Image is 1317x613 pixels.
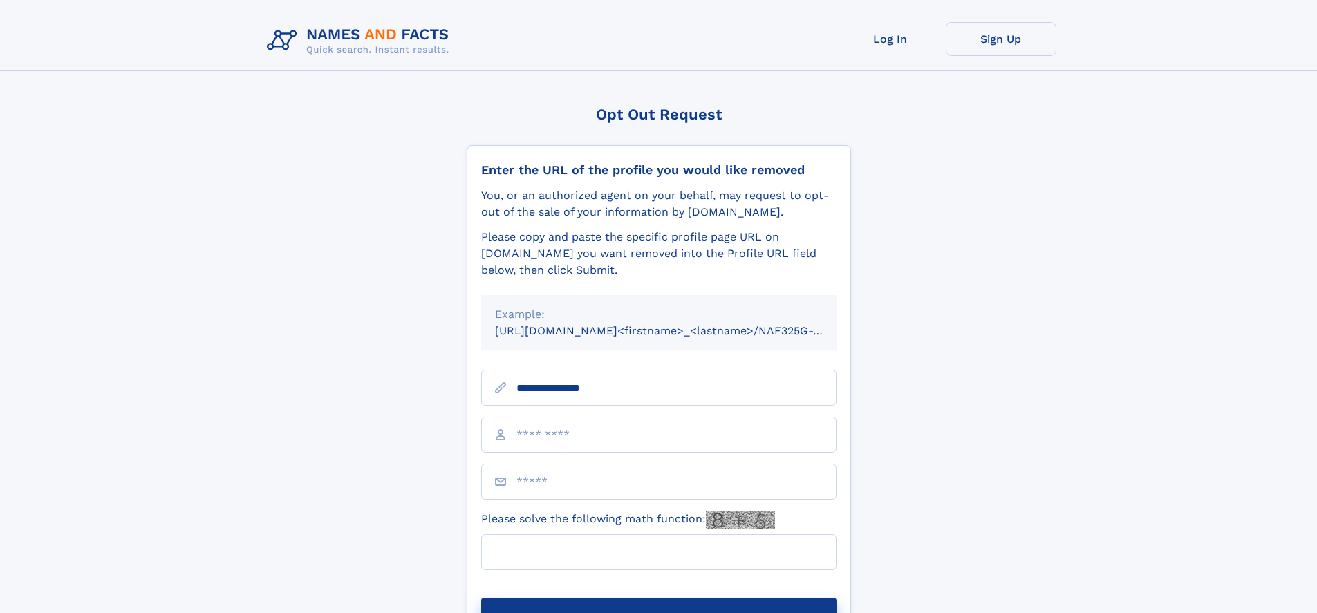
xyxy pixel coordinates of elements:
[481,511,775,529] label: Please solve the following math function:
[261,22,460,59] img: Logo Names and Facts
[467,106,851,123] div: Opt Out Request
[946,22,1056,56] a: Sign Up
[481,162,837,178] div: Enter the URL of the profile you would like removed
[495,324,863,337] small: [URL][DOMAIN_NAME]<firstname>_<lastname>/NAF325G-xxxxxxxx
[481,187,837,220] div: You, or an authorized agent on your behalf, may request to opt-out of the sale of your informatio...
[835,22,946,56] a: Log In
[481,229,837,279] div: Please copy and paste the specific profile page URL on [DOMAIN_NAME] you want removed into the Pr...
[495,306,823,323] div: Example:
